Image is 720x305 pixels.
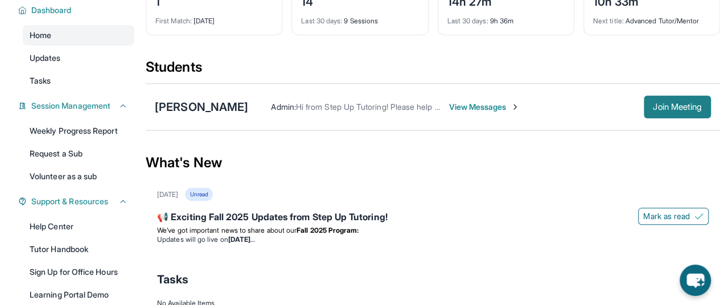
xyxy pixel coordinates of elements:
[23,71,134,91] a: Tasks
[155,10,273,26] div: [DATE]
[23,25,134,46] a: Home
[593,17,624,25] span: Next title :
[157,235,709,244] li: Updates will go live on
[31,5,72,16] span: Dashboard
[23,166,134,187] a: Volunteer as a sub
[30,30,51,41] span: Home
[31,196,108,207] span: Support & Resources
[23,262,134,282] a: Sign Up for Office Hours
[593,10,710,26] div: Advanced Tutor/Mentor
[271,102,295,112] span: Admin :
[157,210,709,226] div: 📢 Exciting Fall 2025 Updates from Step Up Tutoring!
[447,17,488,25] span: Last 30 days :
[680,265,711,296] button: chat-button
[638,208,709,225] button: Mark as read
[511,102,520,112] img: Chevron-Right
[185,188,212,201] div: Unread
[449,101,520,113] span: View Messages
[157,271,188,287] span: Tasks
[23,143,134,164] a: Request a Sub
[228,235,255,244] strong: [DATE]
[146,138,720,188] div: What's New
[23,121,134,141] a: Weekly Progress Report
[157,226,297,234] span: We’ve got important news to share about our
[23,285,134,305] a: Learning Portal Demo
[23,239,134,259] a: Tutor Handbook
[643,211,690,222] span: Mark as read
[155,99,248,115] div: [PERSON_NAME]
[146,58,720,83] div: Students
[301,10,418,26] div: 9 Sessions
[301,17,342,25] span: Last 30 days :
[447,10,565,26] div: 9h 36m
[155,17,192,25] span: First Match :
[27,196,127,207] button: Support & Resources
[644,96,711,118] button: Join Meeting
[157,190,178,199] div: [DATE]
[27,100,127,112] button: Session Management
[653,104,702,110] span: Join Meeting
[23,48,134,68] a: Updates
[27,5,127,16] button: Dashboard
[31,100,110,112] span: Session Management
[30,52,61,64] span: Updates
[30,75,51,86] span: Tasks
[694,212,703,221] img: Mark as read
[297,226,359,234] strong: Fall 2025 Program:
[23,216,134,237] a: Help Center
